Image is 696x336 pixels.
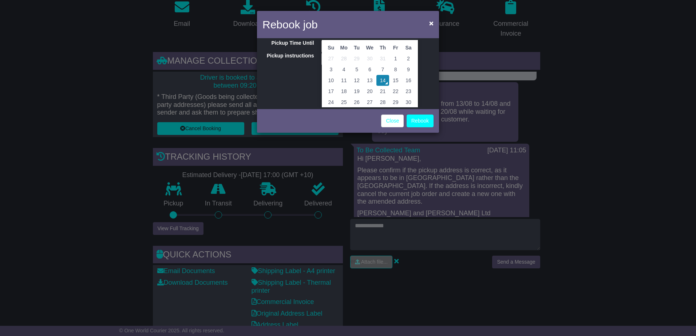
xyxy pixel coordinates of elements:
td: 23 [402,86,415,97]
span: × [429,19,434,27]
th: Tu [350,42,363,53]
th: Su [325,42,337,53]
td: 7 [376,64,389,75]
td: 15 [389,75,402,86]
td: 11 [337,75,351,86]
td: 18 [337,86,351,97]
td: 1 [389,53,402,64]
td: 17 [325,86,337,97]
td: 29 [389,97,402,108]
th: Fr [389,42,402,53]
td: 22 [389,86,402,97]
td: 6 [363,64,376,75]
td: 9 [402,64,415,75]
td: 20 [363,86,376,97]
td: 5 [350,64,363,75]
td: 8 [389,64,402,75]
td: 16 [402,75,415,86]
td: 25 [337,97,351,108]
td: 27 [363,97,376,108]
td: 30 [402,97,415,108]
th: Th [376,42,389,53]
td: 13 [363,75,376,86]
td: 10 [325,75,337,86]
button: Close [426,16,437,31]
td: 28 [376,97,389,108]
td: 2 [402,53,415,64]
td: 24 [325,97,337,108]
td: 19 [350,86,363,97]
a: Close [381,115,404,127]
td: 3 [325,64,337,75]
td: 29 [350,53,363,64]
td: 4 [337,64,351,75]
td: 28 [337,53,351,64]
td: 21 [376,86,389,97]
th: We [363,42,376,53]
label: Pickup instructions [257,53,318,59]
td: 27 [325,53,337,64]
h4: Rebook job [262,16,318,33]
label: Pickup Time Until [257,40,318,46]
td: 31 [376,53,389,64]
th: Mo [337,42,351,53]
button: Rebook [407,115,434,127]
th: Sa [402,42,415,53]
td: 12 [350,75,363,86]
td: 30 [363,53,376,64]
td: 14 [376,75,389,86]
td: 26 [350,97,363,108]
